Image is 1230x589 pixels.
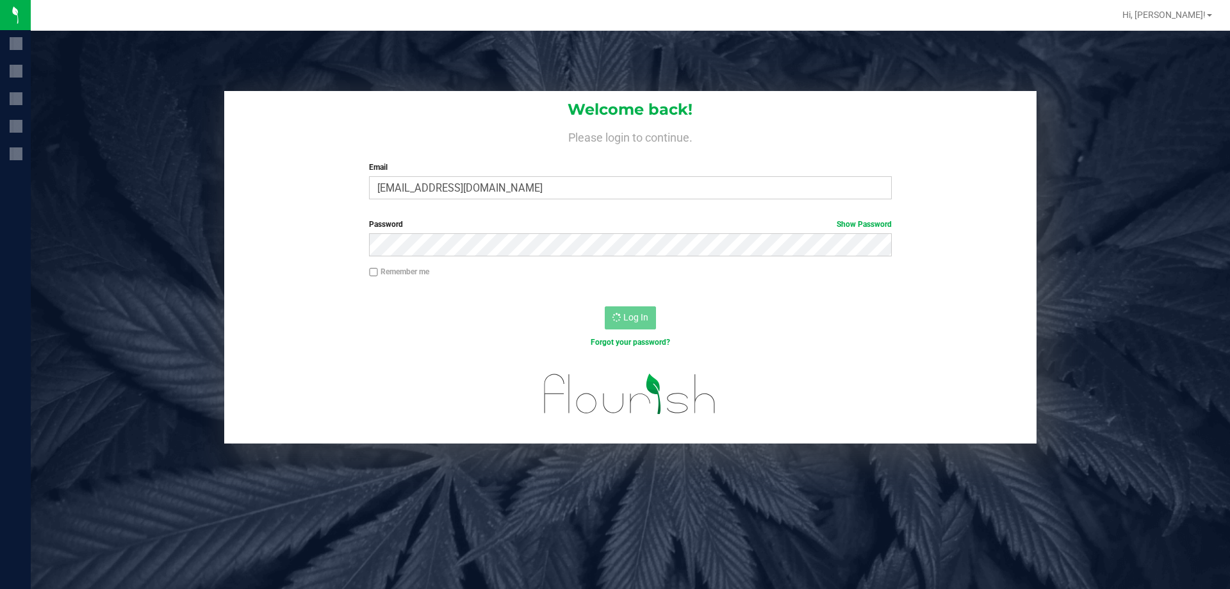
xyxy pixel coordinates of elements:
[605,306,656,329] button: Log In
[837,220,892,229] a: Show Password
[369,162,891,173] label: Email
[224,101,1037,118] h1: Welcome back!
[224,128,1037,144] h4: Please login to continue.
[369,220,403,229] span: Password
[529,361,732,427] img: flourish_logo.svg
[623,312,648,322] span: Log In
[369,268,378,277] input: Remember me
[591,338,670,347] a: Forgot your password?
[369,266,429,278] label: Remember me
[1122,10,1206,20] span: Hi, [PERSON_NAME]!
